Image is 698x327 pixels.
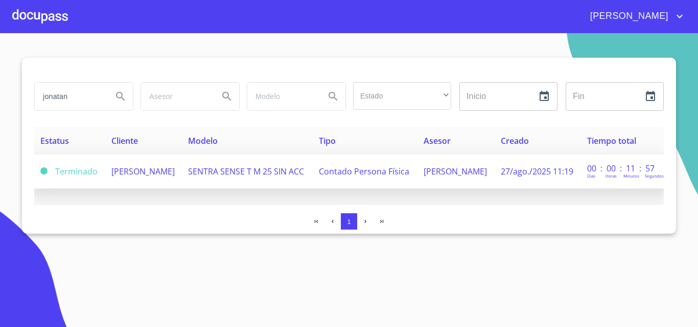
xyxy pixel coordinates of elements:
[424,166,487,177] span: [PERSON_NAME]
[583,8,673,24] span: [PERSON_NAME]
[353,82,451,110] div: ​
[35,83,104,110] input: search
[40,135,69,146] span: Estatus
[623,173,639,179] p: Minutos
[587,135,636,146] span: Tiempo total
[341,213,357,230] button: 1
[587,173,595,179] p: Dias
[347,218,351,225] span: 1
[587,163,656,174] p: 00 : 00 : 11 : 57
[188,135,218,146] span: Modelo
[583,8,686,24] button: account of current user
[321,84,345,109] button: Search
[645,173,664,179] p: Segundos
[247,83,317,110] input: search
[606,173,617,179] p: Horas
[424,135,451,146] span: Asesor
[188,166,304,177] span: SENTRA SENSE T M 25 SIN ACC
[141,83,211,110] input: search
[215,84,239,109] button: Search
[111,135,138,146] span: Cliente
[319,135,336,146] span: Tipo
[111,166,175,177] span: [PERSON_NAME]
[501,166,573,177] span: 27/ago./2025 11:19
[55,166,98,177] span: Terminado
[40,167,48,174] span: Terminado
[501,135,529,146] span: Creado
[108,84,133,109] button: Search
[319,166,409,177] span: Contado Persona Física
